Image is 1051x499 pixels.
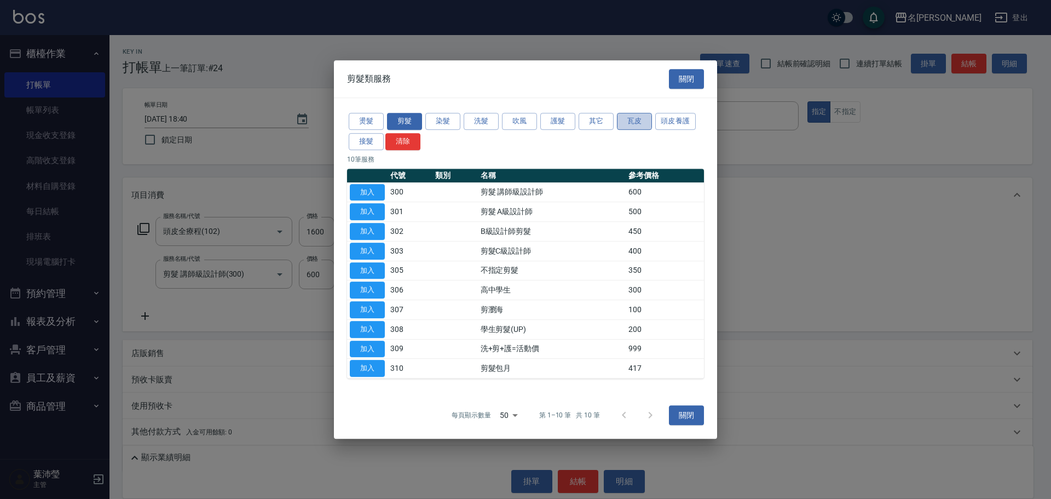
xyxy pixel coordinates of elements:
button: 加入 [350,262,385,279]
button: 加入 [350,223,385,240]
button: 洗髮 [464,113,499,130]
td: 417 [626,359,704,378]
td: 剪髮包月 [478,359,626,378]
button: 其它 [579,113,614,130]
td: 302 [388,222,432,242]
td: 高中學生 [478,280,626,300]
td: 不指定剪髮 [478,261,626,280]
button: 清除 [385,133,420,150]
td: 剪髮C級設計師 [478,241,626,261]
td: 306 [388,280,432,300]
button: 加入 [350,301,385,318]
td: 500 [626,202,704,222]
td: 400 [626,241,704,261]
button: 頭皮養護 [655,113,696,130]
td: 剪髮 A級設計師 [478,202,626,222]
button: 關閉 [669,69,704,89]
td: 309 [388,339,432,359]
button: 關閉 [669,405,704,426]
button: 瓦皮 [617,113,652,130]
span: 剪髮類服務 [347,73,391,84]
button: 加入 [350,184,385,201]
p: 第 1–10 筆 共 10 筆 [539,410,600,420]
th: 參考價格 [626,169,704,183]
button: 加入 [350,321,385,338]
td: 305 [388,261,432,280]
button: 燙髮 [349,113,384,130]
td: 學生剪髮(UP) [478,319,626,339]
td: 洗+剪+護=活動價 [478,339,626,359]
td: 301 [388,202,432,222]
td: 450 [626,222,704,242]
p: 每頁顯示數量 [452,410,491,420]
button: 接髮 [349,133,384,150]
td: 350 [626,261,704,280]
td: 600 [626,182,704,202]
button: 加入 [350,360,385,377]
button: 加入 [350,243,385,260]
th: 名稱 [478,169,626,183]
button: 護髮 [540,113,575,130]
button: 吹風 [502,113,537,130]
td: 310 [388,359,432,378]
td: 999 [626,339,704,359]
td: 剪髮 講師級設計師 [478,182,626,202]
td: 剪瀏海 [478,300,626,320]
button: 加入 [350,282,385,299]
th: 類別 [432,169,477,183]
p: 10 筆服務 [347,154,704,164]
td: 100 [626,300,704,320]
button: 加入 [350,341,385,358]
button: 染髮 [425,113,460,130]
td: 200 [626,319,704,339]
td: 300 [626,280,704,300]
td: 303 [388,241,432,261]
div: 50 [495,400,522,430]
td: 308 [388,319,432,339]
button: 剪髮 [387,113,422,130]
td: 300 [388,182,432,202]
button: 加入 [350,203,385,220]
td: B級設計師剪髮 [478,222,626,242]
td: 307 [388,300,432,320]
th: 代號 [388,169,432,183]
